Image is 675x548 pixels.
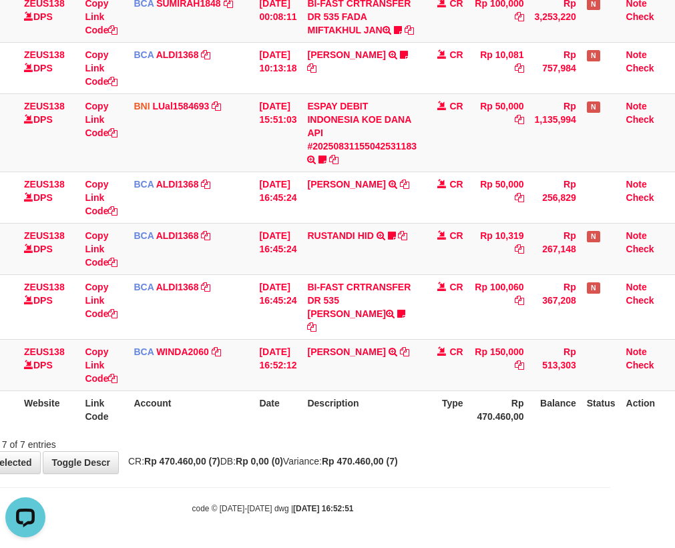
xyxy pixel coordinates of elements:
[529,42,582,93] td: Rp 757,984
[582,390,621,429] th: Status
[529,93,582,172] td: Rp 1,135,994
[19,339,79,390] td: DPS
[156,179,199,190] a: ALDI1368
[626,295,654,306] a: Check
[134,230,154,241] span: BCA
[254,390,302,429] th: Date
[144,456,220,467] strong: Rp 470.460,00 (7)
[449,179,463,190] span: CR
[134,346,154,357] span: BCA
[254,223,302,274] td: [DATE] 16:45:24
[469,42,529,93] td: Rp 10,081
[307,101,417,152] a: ESPAY DEBIT INDONESIA KOE DANA API #20250831155042531183
[469,172,529,223] td: Rp 50,000
[469,390,529,429] th: Rp 470.460,00
[307,63,316,73] a: Copy FERLANDA EFRILIDIT to clipboard
[400,179,409,190] a: Copy NOUVAL RAMADHAN to clipboard
[156,49,199,60] a: ALDI1368
[254,172,302,223] td: [DATE] 16:45:24
[398,230,407,241] a: Copy RUSTANDI HID to clipboard
[529,172,582,223] td: Rp 256,829
[156,230,199,241] a: ALDI1368
[515,360,524,370] a: Copy Rp 150,000 to clipboard
[254,274,302,339] td: [DATE] 16:45:24
[529,274,582,339] td: Rp 367,208
[400,346,409,357] a: Copy ISMULLAH SARAGIH to clipboard
[449,282,463,292] span: CR
[626,346,647,357] a: Note
[236,456,283,467] strong: Rp 0,00 (0)
[449,49,463,60] span: CR
[85,179,118,216] a: Copy Link Code
[192,504,354,513] small: code © [DATE]-[DATE] dwg |
[307,230,373,241] a: RUSTANDI HID
[24,49,65,60] a: ZEUS138
[134,101,150,111] span: BNI
[293,504,353,513] strong: [DATE] 16:52:51
[254,339,302,390] td: [DATE] 16:52:12
[515,244,524,254] a: Copy Rp 10,319 to clipboard
[212,346,221,357] a: Copy WINDA2060 to clipboard
[626,11,654,22] a: Check
[156,346,209,357] a: WINDA2060
[529,339,582,390] td: Rp 513,303
[469,274,529,339] td: Rp 100,060
[302,274,422,339] td: BI-FAST CRTRANSFER DR 535 [PERSON_NAME]
[515,295,524,306] a: Copy Rp 100,060 to clipboard
[19,274,79,339] td: DPS
[24,346,65,357] a: ZEUS138
[515,63,524,73] a: Copy Rp 10,081 to clipboard
[449,101,463,111] span: CR
[122,456,398,467] span: CR: DB: Variance:
[449,230,463,241] span: CR
[626,244,654,254] a: Check
[626,230,647,241] a: Note
[85,282,118,319] a: Copy Link Code
[134,49,154,60] span: BCA
[626,63,654,73] a: Check
[24,230,65,241] a: ZEUS138
[529,390,582,429] th: Balance
[626,282,647,292] a: Note
[626,179,647,190] a: Note
[307,322,316,332] a: Copy BI-FAST CRTRANSFER DR 535 DANI MAULANA to clipboard
[587,231,600,242] span: Has Note
[79,390,128,429] th: Link Code
[587,101,600,113] span: Has Note
[85,101,118,138] a: Copy Link Code
[43,451,119,474] a: Toggle Descr
[19,390,79,429] th: Website
[626,360,654,370] a: Check
[626,101,647,111] a: Note
[128,390,254,429] th: Account
[152,101,209,111] a: LUal1584693
[529,223,582,274] td: Rp 267,148
[449,346,463,357] span: CR
[626,49,647,60] a: Note
[201,230,210,241] a: Copy ALDI1368 to clipboard
[626,192,654,203] a: Check
[19,93,79,172] td: DPS
[19,172,79,223] td: DPS
[24,101,65,111] a: ZEUS138
[307,346,385,357] a: [PERSON_NAME]
[134,179,154,190] span: BCA
[134,282,154,292] span: BCA
[515,11,524,22] a: Copy Rp 100,000 to clipboard
[515,114,524,125] a: Copy Rp 50,000 to clipboard
[85,49,118,87] a: Copy Link Code
[469,93,529,172] td: Rp 50,000
[587,50,600,61] span: Has Note
[19,223,79,274] td: DPS
[201,49,210,60] a: Copy ALDI1368 to clipboard
[587,282,600,294] span: Has Note
[322,456,398,467] strong: Rp 470.460,00 (7)
[24,282,65,292] a: ZEUS138
[85,346,118,384] a: Copy Link Code
[469,223,529,274] td: Rp 10,319
[201,282,210,292] a: Copy ALDI1368 to clipboard
[515,192,524,203] a: Copy Rp 50,000 to clipboard
[422,390,469,429] th: Type
[254,93,302,172] td: [DATE] 15:51:03
[254,42,302,93] td: [DATE] 10:13:18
